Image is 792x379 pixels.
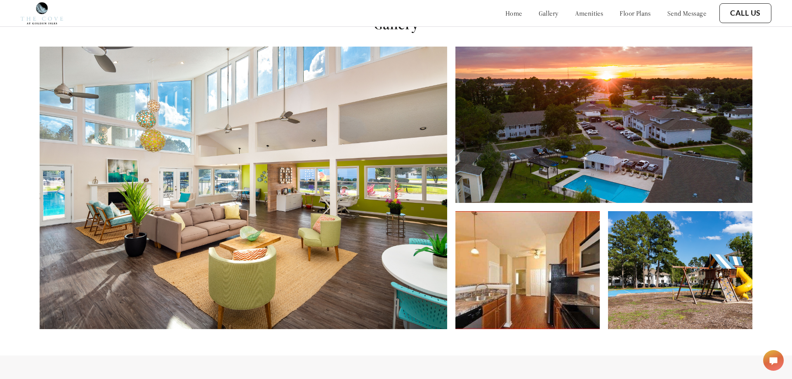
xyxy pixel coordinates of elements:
[667,9,706,17] a: send message
[730,9,761,18] a: Call Us
[620,9,651,17] a: floor plans
[455,47,752,203] img: Building Exterior at Sunset
[40,47,447,329] img: clubhouse
[608,211,752,329] img: Kids Playground and Recreation Area
[575,9,603,17] a: amenities
[719,3,771,23] button: Call Us
[505,9,522,17] a: home
[455,211,600,329] img: Kitchen with High Ceilings
[539,9,559,17] a: gallery
[21,2,63,24] img: cove_at_golden_isles_logo.png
